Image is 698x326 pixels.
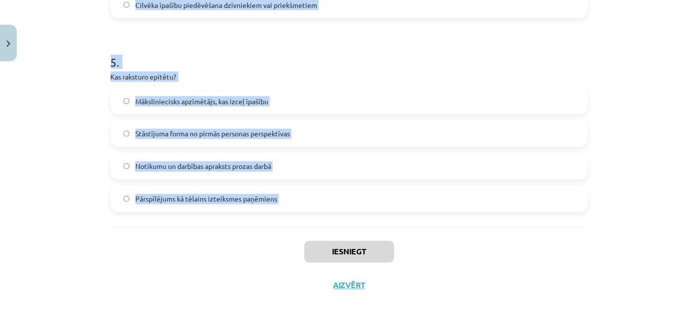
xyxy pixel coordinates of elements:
button: Iesniegt [304,241,394,263]
img: icon-close-lesson-0947bae3869378f0d4975bcd49f059093ad1ed9edebbc8119c70593378902aed.svg [6,41,10,47]
input: Pārspīlējums kā tēlains izteiksmes paņēmiens [123,196,130,203]
input: Cilvēka īpašību piedēvēšana dzīvniekiem vai priekšmetiem [123,2,130,8]
input: Notikumu un darbības apraksts prozas darbā [123,163,130,170]
span: Māksliniecisks apzīmētājs, kas izceļ īpašību [135,96,268,107]
span: Notikumu un darbības apraksts prozas darbā [135,162,271,172]
input: Stāstījuma forma no pirmās personas perspektīvas [123,131,130,137]
input: Māksliniecisks apzīmētājs, kas izceļ īpašību [123,98,130,105]
span: Stāstījuma forma no pirmās personas perspektīvas [135,129,290,139]
h1: 5 . [111,38,588,69]
button: Aizvērt [330,281,368,290]
span: Pārspīlējums kā tēlains izteiksmes paņēmiens [135,194,277,204]
p: Kas raksturo epitētu? [111,72,588,82]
